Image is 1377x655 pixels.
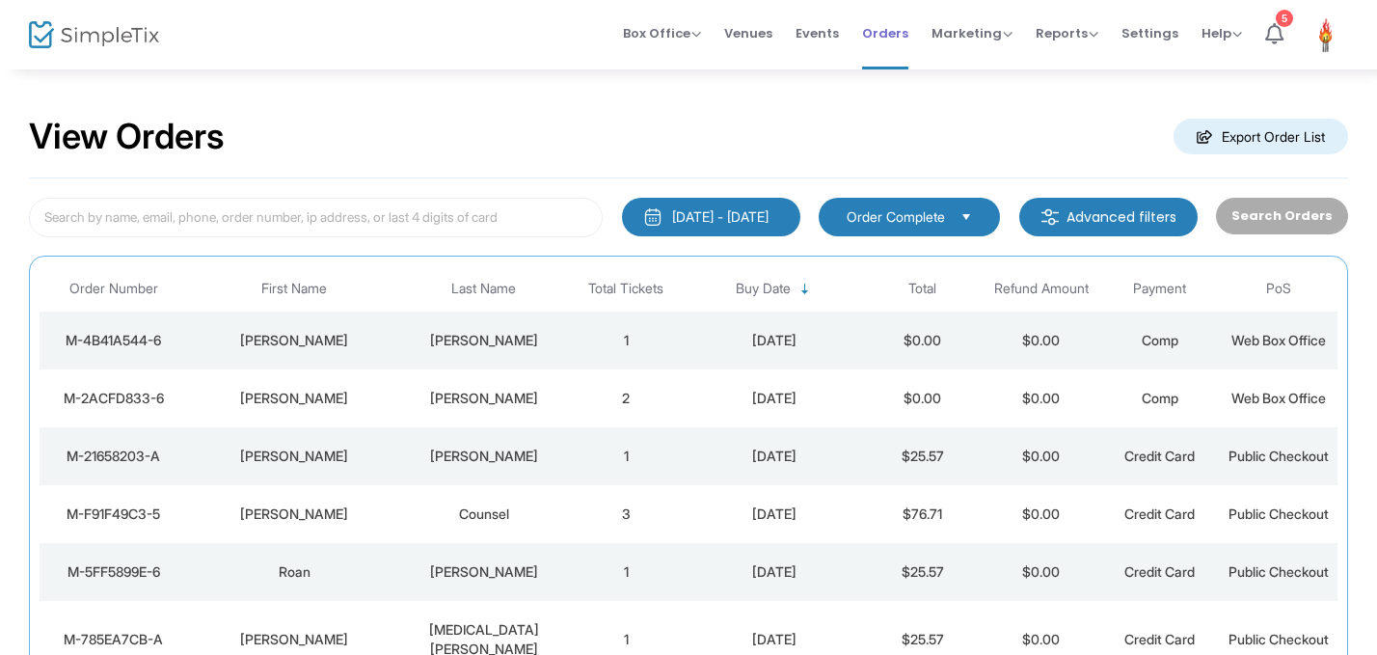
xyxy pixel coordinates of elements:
m-button: Advanced filters [1019,198,1198,236]
span: Marketing [931,24,1012,42]
button: [DATE] - [DATE] [622,198,800,236]
div: M-785EA7CB-A [44,630,183,649]
div: Corbett [406,562,562,582]
div: M-F91F49C3-5 [44,505,183,524]
span: Comp [1142,332,1178,348]
span: Last Name [451,281,516,297]
div: Nicholas [193,630,396,649]
th: Refund Amount [982,266,1100,312]
span: Credit Card [1124,448,1195,464]
span: Payment [1133,281,1186,297]
div: 2025-08-26 [690,389,858,408]
td: $0.00 [982,427,1100,485]
button: Select [953,206,980,228]
div: Chandler [406,389,562,408]
span: Help [1201,24,1242,42]
td: $0.00 [982,312,1100,369]
span: Credit Card [1124,631,1195,647]
span: Box Office [623,24,701,42]
div: Mike [193,389,396,408]
h2: View Orders [29,116,225,158]
div: Daniel [193,447,396,466]
span: PoS [1266,281,1291,297]
span: Events [796,9,839,58]
td: 1 [567,543,686,601]
span: First Name [261,281,327,297]
span: Credit Card [1124,505,1195,522]
div: Chisholm [406,447,562,466]
div: 2025-08-26 [690,562,858,582]
td: $76.71 [863,485,982,543]
td: $25.57 [863,543,982,601]
div: Susie [193,505,396,524]
div: M-5FF5899E-6 [44,562,183,582]
m-button: Export Order List [1174,119,1348,154]
td: 2 [567,369,686,427]
span: Public Checkout [1228,631,1329,647]
td: $0.00 [982,485,1100,543]
td: 1 [567,312,686,369]
div: 2025-08-26 [690,447,858,466]
div: Roan [193,562,396,582]
div: Webb [406,331,562,350]
div: [DATE] - [DATE] [672,207,769,227]
img: monthly [643,207,662,227]
td: $25.57 [863,427,982,485]
span: Settings [1121,9,1178,58]
span: Orders [862,9,908,58]
div: 2025-08-26 [690,331,858,350]
span: Order Complete [847,207,945,227]
span: Buy Date [736,281,791,297]
div: 2025-08-26 [690,630,858,649]
td: $0.00 [863,369,982,427]
div: M-2ACFD833-6 [44,389,183,408]
td: $0.00 [863,312,982,369]
span: Comp [1142,390,1178,406]
div: Counsel [406,505,562,524]
span: Credit Card [1124,563,1195,580]
div: M-21658203-A [44,447,183,466]
div: Jeremy [193,331,396,350]
span: Sortable [797,282,813,297]
span: Web Box Office [1231,390,1326,406]
div: M-4B41A544-6 [44,331,183,350]
th: Total Tickets [567,266,686,312]
span: Public Checkout [1228,505,1329,522]
span: Reports [1036,24,1098,42]
span: Venues [724,9,772,58]
td: $0.00 [982,543,1100,601]
td: $0.00 [982,369,1100,427]
span: Order Number [69,281,158,297]
td: 3 [567,485,686,543]
span: Web Box Office [1231,332,1326,348]
input: Search by name, email, phone, order number, ip address, or last 4 digits of card [29,198,603,237]
td: 1 [567,427,686,485]
th: Total [863,266,982,312]
div: 5 [1276,10,1293,27]
img: filter [1040,207,1060,227]
span: Public Checkout [1228,448,1329,464]
div: 2025-08-26 [690,505,858,524]
span: Public Checkout [1228,563,1329,580]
